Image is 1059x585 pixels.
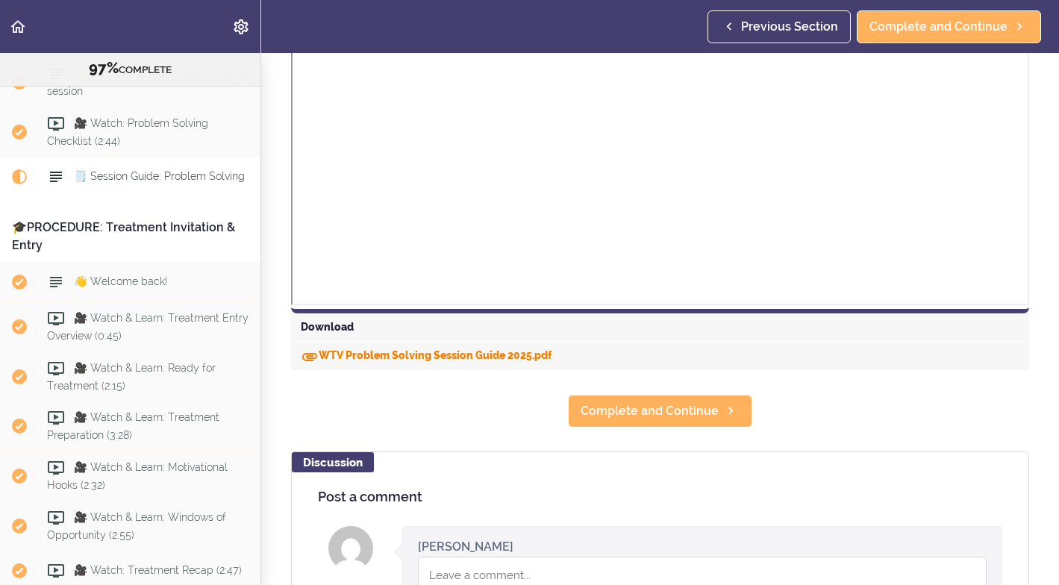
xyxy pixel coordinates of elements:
[301,349,552,361] a: DownloadWTV Problem Solving Session Guide 2025.pdf
[318,489,1002,504] h4: Post a comment
[47,117,208,146] span: 🎥 Watch: Problem Solving Checklist (2:44)
[568,395,752,428] a: Complete and Continue
[74,170,245,182] span: 🗒️ Session Guide: Problem Solving
[19,59,242,78] div: COMPLETE
[741,18,838,36] span: Previous Section
[47,312,249,341] span: 🎥 Watch & Learn: Treatment Entry Overview (0:45)
[89,59,119,77] span: 97%
[47,462,228,491] span: 🎥 Watch & Learn: Motivational Hooks (2:32)
[232,18,250,36] svg: Settings Menu
[292,452,374,472] div: Discussion
[74,275,167,287] span: 👋 Welcome back!
[9,18,27,36] svg: Back to course curriculum
[47,512,226,541] span: 🎥 Watch & Learn: Windows of Opportunity (2:55)
[707,10,851,43] a: Previous Section
[301,348,319,366] svg: Download
[857,10,1041,43] a: Complete and Continue
[74,565,242,577] span: 🎥 Watch: Treatment Recap (2:47)
[328,526,373,571] img: Lisa
[291,313,1029,342] div: Download
[418,538,513,555] div: [PERSON_NAME]
[869,18,1008,36] span: Complete and Continue
[47,362,216,391] span: 🎥 Watch & Learn: Ready for Treatment (2:15)
[581,402,719,420] span: Complete and Continue
[47,412,219,441] span: 🎥 Watch & Learn: Treatment Preparation (3:28)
